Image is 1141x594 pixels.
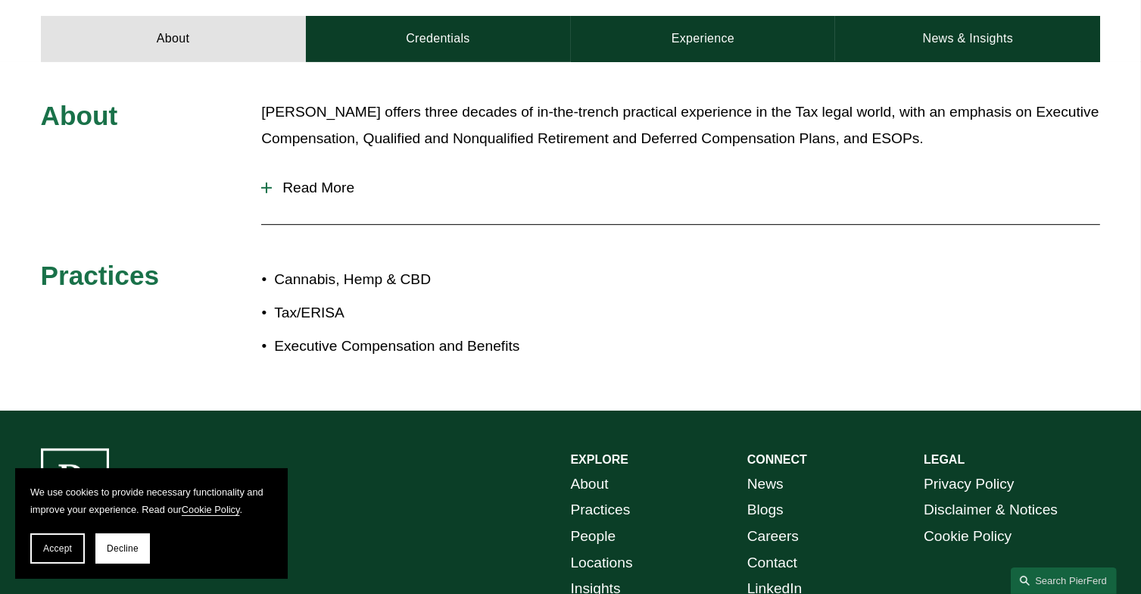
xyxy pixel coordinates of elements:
[274,300,570,327] p: Tax/ERISA
[274,267,570,293] p: Cannabis, Hemp & CBD
[924,524,1012,550] a: Cookie Policy
[261,99,1100,152] p: [PERSON_NAME] offers three decades of in-the-trench practical experience in the Tax legal world, ...
[43,543,72,554] span: Accept
[747,471,784,498] a: News
[261,168,1100,208] button: Read More
[571,471,609,498] a: About
[1011,567,1117,594] a: Search this site
[571,16,836,61] a: Experience
[41,101,118,130] span: About
[306,16,571,61] a: Credentials
[15,468,288,579] section: Cookie banner
[30,533,85,564] button: Accept
[41,16,306,61] a: About
[571,524,616,550] a: People
[571,550,633,577] a: Locations
[835,16,1100,61] a: News & Insights
[747,453,807,466] strong: CONNECT
[924,497,1058,524] a: Disclaimer & Notices
[747,550,797,577] a: Contact
[182,504,240,515] a: Cookie Policy
[747,524,799,550] a: Careers
[747,497,784,524] a: Blogs
[95,533,150,564] button: Decline
[41,261,160,290] span: Practices
[571,497,631,524] a: Practices
[924,471,1014,498] a: Privacy Policy
[272,180,1100,196] span: Read More
[107,543,139,554] span: Decline
[571,453,628,466] strong: EXPLORE
[924,453,965,466] strong: LEGAL
[274,333,570,360] p: Executive Compensation and Benefits
[30,483,273,518] p: We use cookies to provide necessary functionality and improve your experience. Read our .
